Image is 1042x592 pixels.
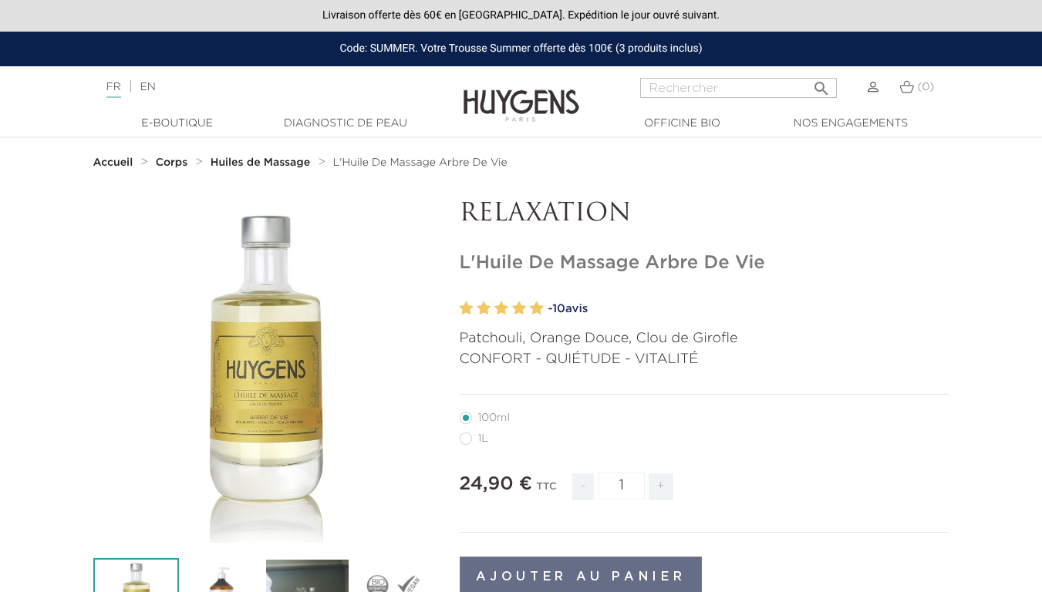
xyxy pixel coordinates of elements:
[460,200,949,229] p: RELAXATION
[605,116,760,132] a: Officine Bio
[460,412,528,424] label: 100ml
[460,432,507,445] label: 1L
[552,303,565,314] span: 10
[917,82,934,92] span: (0)
[537,470,557,512] div: TTC
[460,328,949,349] p: Patchouli, Orange Douce, Clou de Girofle
[100,116,255,132] a: E-Boutique
[599,473,645,499] input: Quantité
[211,156,314,169] a: Huiles de Massage
[808,73,835,94] button: 
[140,82,155,92] a: EN
[640,78,837,98] input: Rechercher
[812,75,831,93] i: 
[333,156,508,169] a: L'Huile De Massage Arbre De Vie
[93,157,133,168] strong: Accueil
[156,157,188,168] strong: Corps
[774,116,928,132] a: Nos engagements
[106,82,121,98] a: FR
[477,298,491,320] label: 2
[464,65,579,124] img: Huygens
[512,298,526,320] label: 4
[268,116,423,132] a: Diagnostic de peau
[494,298,508,320] label: 3
[649,473,673,500] span: +
[99,78,423,96] div: |
[93,156,137,169] a: Accueil
[156,156,191,169] a: Corps
[211,157,310,168] strong: Huiles de Massage
[460,475,533,493] span: 24,90 €
[460,252,949,274] h1: L'Huile De Massage Arbre De Vie
[333,157,508,168] span: L'Huile De Massage Arbre De Vie
[530,298,544,320] label: 5
[460,349,949,370] p: CONFORT - QUIÉTUDE - VITALITÉ
[548,298,949,321] a: -10avis
[460,298,474,320] label: 1
[572,473,594,500] span: -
